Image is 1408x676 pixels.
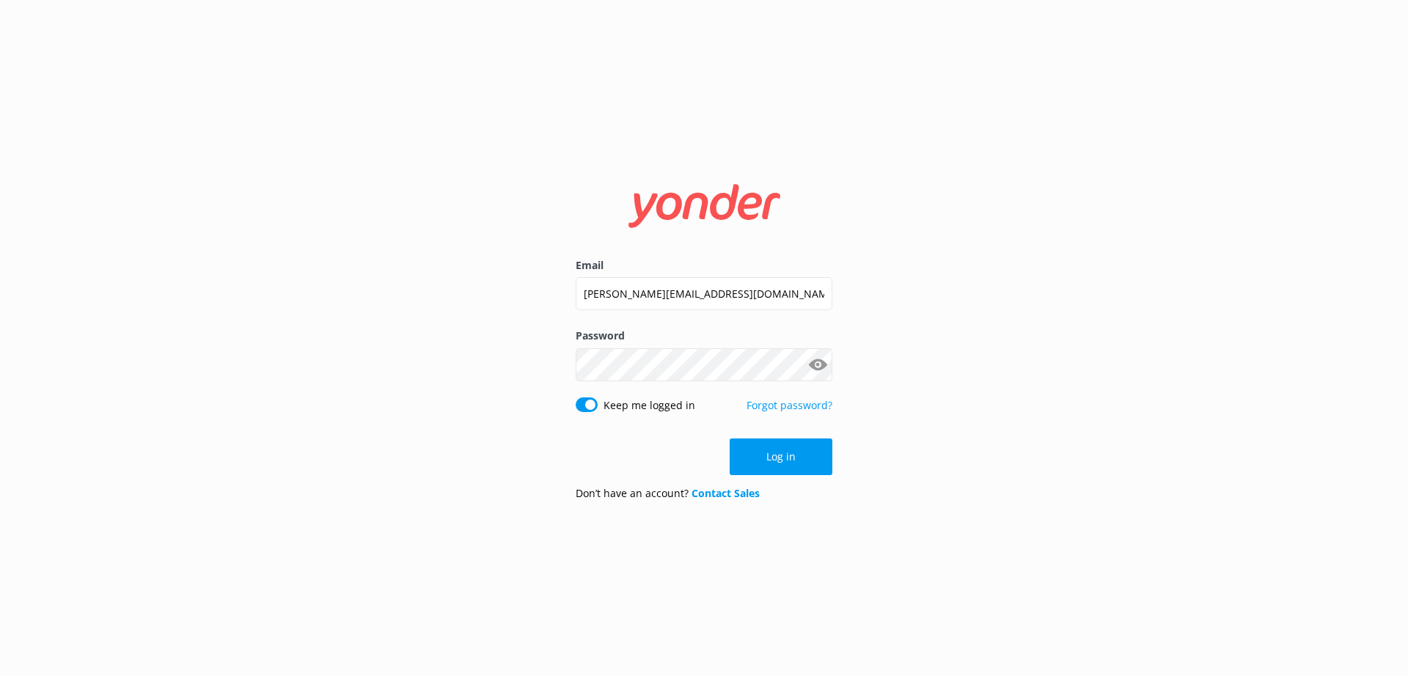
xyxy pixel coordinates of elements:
[730,438,832,475] button: Log in
[747,398,832,412] a: Forgot password?
[576,277,832,310] input: user@emailaddress.com
[604,397,695,414] label: Keep me logged in
[692,486,760,500] a: Contact Sales
[576,485,760,502] p: Don’t have an account?
[576,257,832,273] label: Email
[576,328,832,344] label: Password
[803,350,832,379] button: Show password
